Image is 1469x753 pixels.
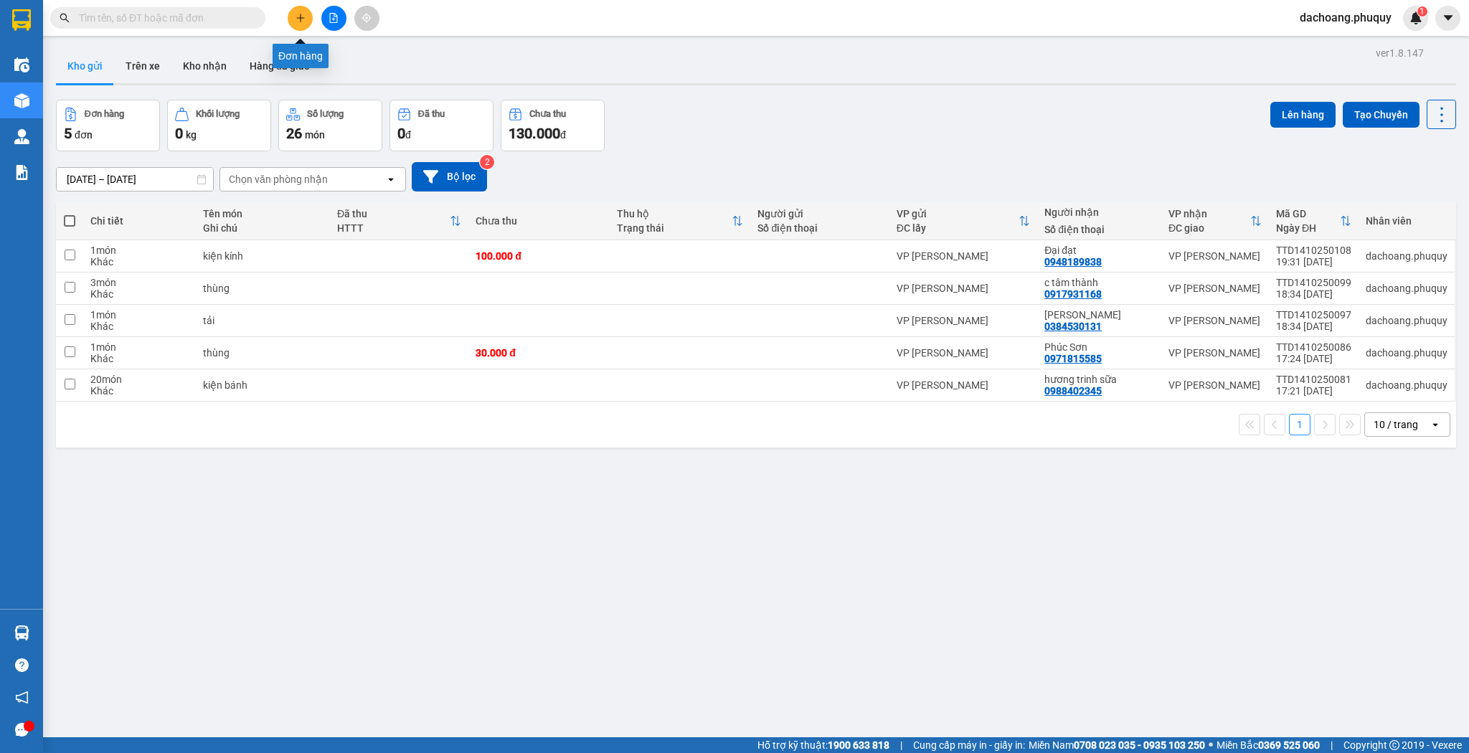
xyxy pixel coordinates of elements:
[1168,250,1262,262] div: VP [PERSON_NAME]
[238,49,321,83] button: Hàng đã giao
[1029,737,1205,753] span: Miền Nam
[480,155,494,169] sup: 2
[828,739,889,751] strong: 1900 633 818
[337,222,450,234] div: HTTT
[329,13,339,23] span: file-add
[900,737,902,753] span: |
[203,208,323,219] div: Tên món
[362,13,372,23] span: aim
[560,129,566,141] span: đ
[1276,208,1340,219] div: Mã GD
[330,202,468,240] th: Toggle SortBy
[1276,277,1351,288] div: TTD1410250099
[90,385,189,397] div: Khác
[476,250,603,262] div: 100.000 đ
[337,208,450,219] div: Đã thu
[1044,207,1154,218] div: Người nhận
[1276,245,1351,256] div: TTD1410250108
[14,93,29,108] img: warehouse-icon
[14,165,29,180] img: solution-icon
[90,288,189,300] div: Khác
[617,208,732,219] div: Thu hộ
[1044,277,1154,288] div: c tâm thành
[1258,739,1320,751] strong: 0369 525 060
[1366,315,1447,326] div: dachoang.phuquy
[757,222,882,234] div: Số điện thoại
[509,125,560,142] span: 130.000
[90,309,189,321] div: 1 món
[1044,353,1102,364] div: 0971815585
[1288,9,1403,27] span: dachoang.phuquy
[1044,288,1102,300] div: 0917931168
[56,49,114,83] button: Kho gửi
[1289,414,1310,435] button: 1
[501,100,605,151] button: Chưa thu130.000đ
[57,168,213,191] input: Select a date range.
[1420,6,1425,16] span: 1
[1044,385,1102,397] div: 0988402345
[1168,347,1262,359] div: VP [PERSON_NAME]
[1044,321,1102,332] div: 0384530131
[1374,417,1418,432] div: 10 / trang
[757,737,889,753] span: Hỗ trợ kỹ thuật:
[1044,309,1154,321] div: phương hoan
[186,129,197,141] span: kg
[203,379,323,391] div: kiện bánh
[79,10,248,26] input: Tìm tên, số ĐT hoặc mã đơn
[1168,315,1262,326] div: VP [PERSON_NAME]
[385,174,397,185] svg: open
[114,49,171,83] button: Trên xe
[476,215,603,227] div: Chưa thu
[175,125,183,142] span: 0
[278,100,382,151] button: Số lượng26món
[1366,215,1447,227] div: Nhân viên
[897,283,1030,294] div: VP [PERSON_NAME]
[897,347,1030,359] div: VP [PERSON_NAME]
[1276,353,1351,364] div: 17:24 [DATE]
[1331,737,1333,753] span: |
[1442,11,1455,24] span: caret-down
[1168,222,1250,234] div: ĐC giao
[1276,321,1351,332] div: 18:34 [DATE]
[1044,374,1154,385] div: hương trinh sữa
[476,347,603,359] div: 30.000 đ
[90,215,189,227] div: Chi tiết
[757,208,882,219] div: Người gửi
[14,625,29,640] img: warehouse-icon
[1276,309,1351,321] div: TTD1410250097
[617,222,732,234] div: Trạng thái
[90,353,189,364] div: Khác
[1276,288,1351,300] div: 18:34 [DATE]
[64,125,72,142] span: 5
[229,172,328,186] div: Chọn văn phòng nhận
[1417,6,1427,16] sup: 1
[15,723,29,737] span: message
[90,256,189,267] div: Khác
[12,9,31,31] img: logo-vxr
[412,162,487,191] button: Bộ lọc
[897,315,1030,326] div: VP [PERSON_NAME]
[203,283,323,294] div: thùng
[1435,6,1460,31] button: caret-down
[90,321,189,332] div: Khác
[288,6,313,31] button: plus
[1366,250,1447,262] div: dachoang.phuquy
[286,125,302,142] span: 26
[1430,419,1441,430] svg: open
[296,13,306,23] span: plus
[1168,283,1262,294] div: VP [PERSON_NAME]
[85,109,124,119] div: Đơn hàng
[405,129,411,141] span: đ
[196,109,240,119] div: Khối lượng
[1366,283,1447,294] div: dachoang.phuquy
[889,202,1037,240] th: Toggle SortBy
[1074,739,1205,751] strong: 0708 023 035 - 0935 103 250
[1161,202,1269,240] th: Toggle SortBy
[305,129,325,141] span: món
[1044,224,1154,235] div: Số điện thoại
[167,100,271,151] button: Khối lượng0kg
[897,208,1019,219] div: VP gửi
[171,49,238,83] button: Kho nhận
[897,379,1030,391] div: VP [PERSON_NAME]
[90,374,189,385] div: 20 món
